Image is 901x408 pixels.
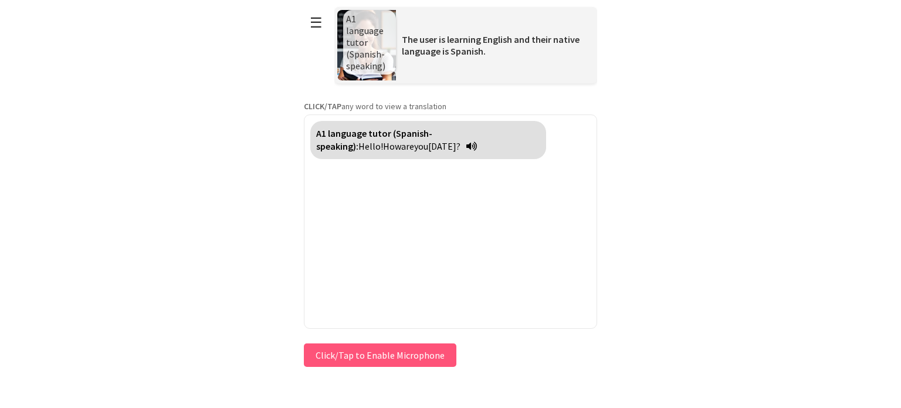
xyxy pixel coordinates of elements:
[337,10,396,80] img: Scenario Image
[316,127,432,152] strong: A1 language tutor (Spanish-speaking):
[304,8,328,38] button: ☰
[358,140,383,152] span: Hello!
[414,140,428,152] span: you
[304,343,456,367] button: Click/Tap to Enable Microphone
[310,121,546,159] div: Click to translate
[304,101,341,112] strong: CLICK/TAP
[304,101,597,112] p: any word to view a translation
[383,140,401,152] span: How
[428,140,460,152] span: [DATE]?
[402,33,580,57] span: The user is learning English and their native language is Spanish.
[401,140,414,152] span: are
[346,13,385,72] span: A1 language tutor (Spanish-speaking)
